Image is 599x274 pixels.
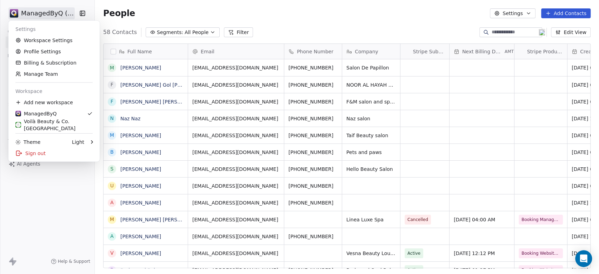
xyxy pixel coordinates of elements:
[15,110,56,117] div: ManagedByQ
[539,29,545,35] img: 19.png
[15,139,40,146] div: Theme
[15,118,93,132] div: Voilà Beauty & Co. [GEOGRAPHIC_DATA]
[11,97,97,108] div: Add new workspace
[15,111,21,116] img: Stripe.png
[15,122,21,128] img: Voila_Beauty_And_Co_Logo.png
[11,86,97,97] div: Workspace
[11,68,97,80] a: Manage Team
[11,148,97,159] div: Sign out
[11,57,97,68] a: Billing & Subscription
[11,35,97,46] a: Workspace Settings
[72,139,84,146] div: Light
[11,46,97,57] a: Profile Settings
[11,24,97,35] div: Settings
